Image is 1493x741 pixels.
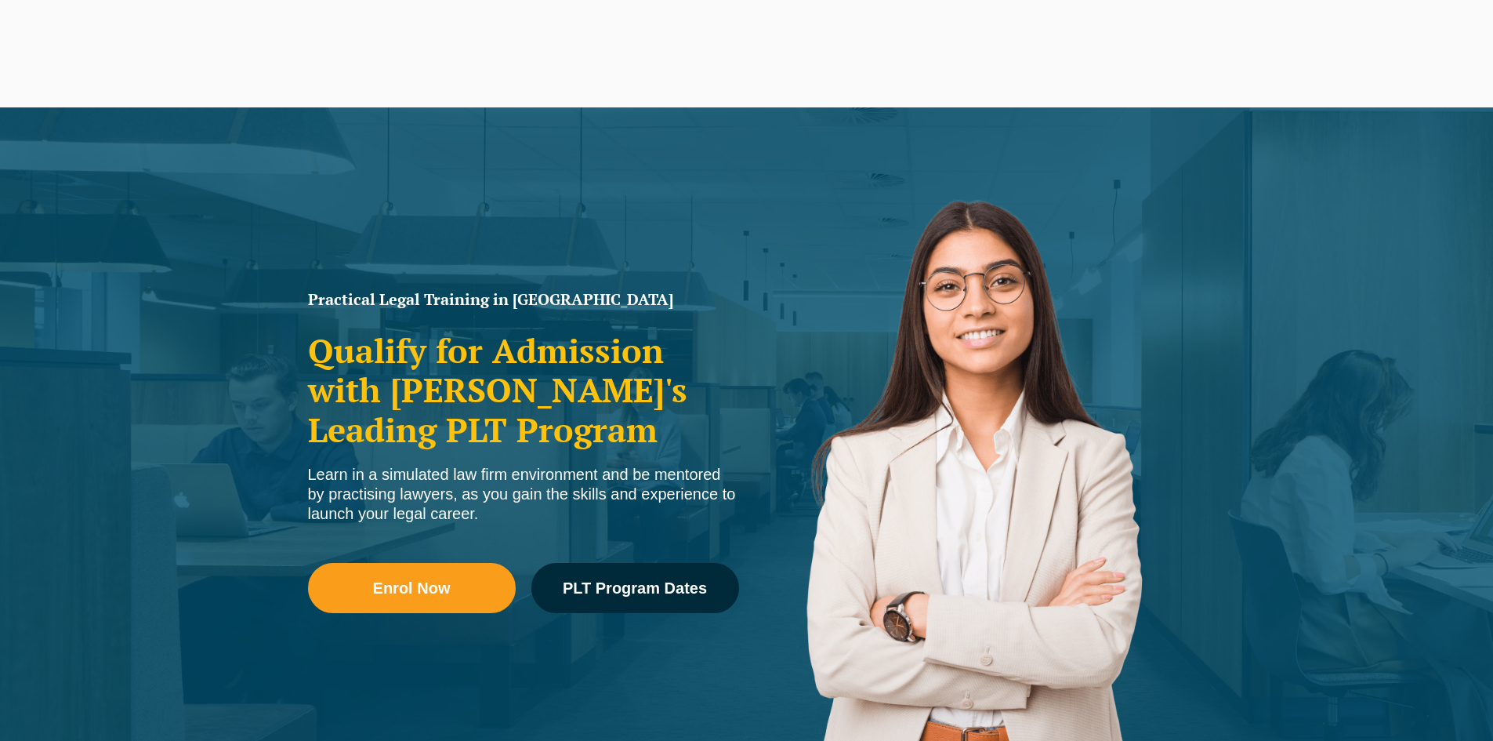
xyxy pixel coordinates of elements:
[308,292,739,307] h1: Practical Legal Training in [GEOGRAPHIC_DATA]
[563,580,707,596] span: PLT Program Dates
[373,580,451,596] span: Enrol Now
[308,331,739,449] h2: Qualify for Admission with [PERSON_NAME]'s Leading PLT Program
[531,563,739,613] a: PLT Program Dates
[308,465,739,524] div: Learn in a simulated law firm environment and be mentored by practising lawyers, as you gain the ...
[308,563,516,613] a: Enrol Now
